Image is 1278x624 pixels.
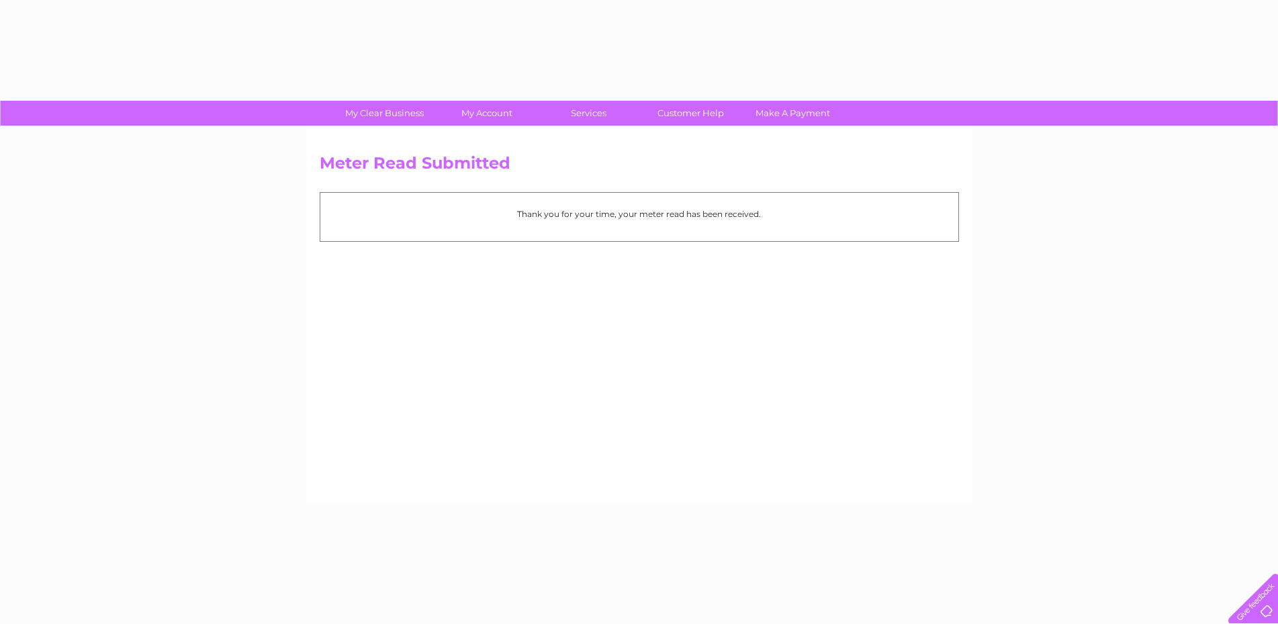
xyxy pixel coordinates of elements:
[635,101,746,126] a: Customer Help
[327,208,952,220] p: Thank you for your time, your meter read has been received.
[329,101,440,126] a: My Clear Business
[533,101,644,126] a: Services
[320,154,959,179] h2: Meter Read Submitted
[431,101,542,126] a: My Account
[737,101,848,126] a: Make A Payment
